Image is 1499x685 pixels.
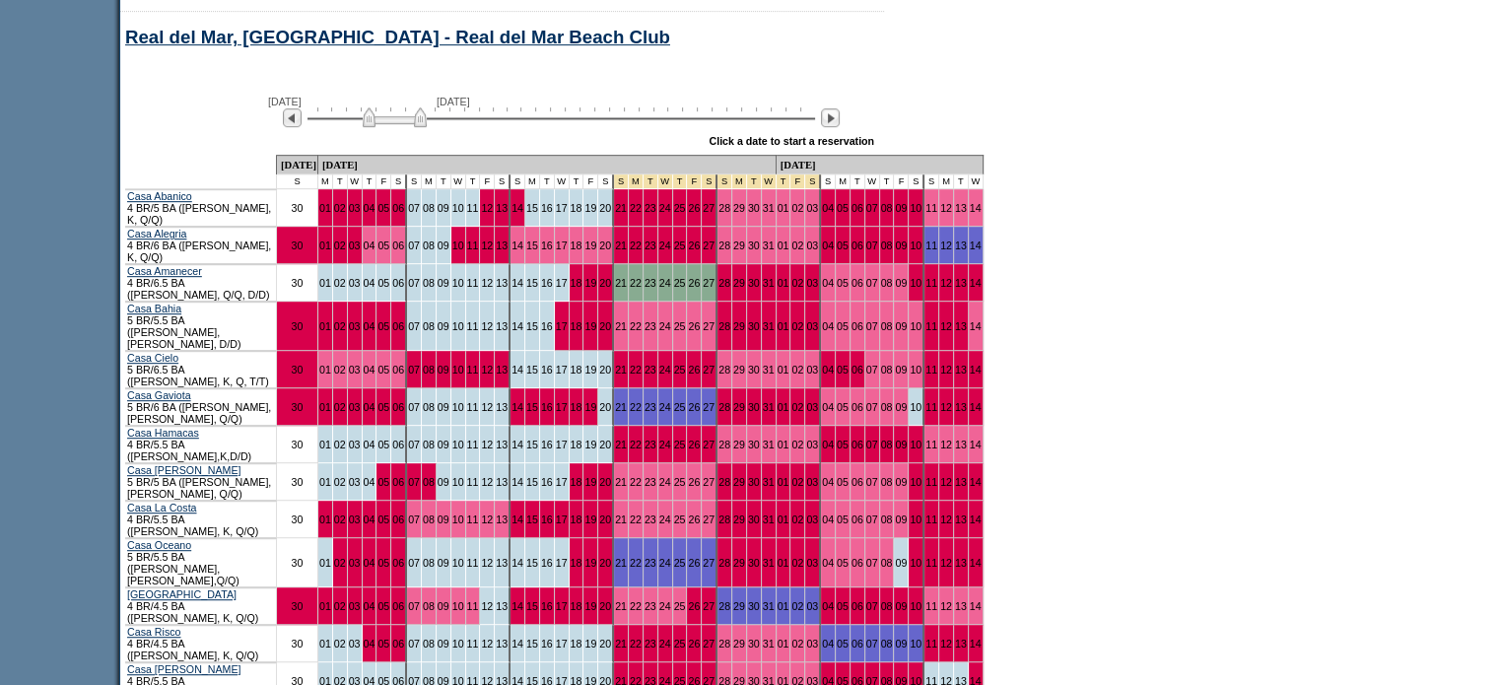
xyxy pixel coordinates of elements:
a: 08 [881,401,893,413]
a: 12 [940,240,952,251]
a: 05 [837,202,849,214]
a: 20 [599,240,611,251]
a: 21 [615,401,627,413]
a: 29 [733,202,745,214]
a: 04 [364,320,375,332]
a: 10 [452,364,464,376]
a: 30 [748,320,760,332]
a: 17 [556,240,568,251]
a: 01 [319,401,331,413]
a: 20 [599,320,611,332]
a: 08 [881,364,893,376]
a: 23 [645,240,656,251]
a: 12 [481,240,493,251]
a: 19 [584,364,596,376]
a: 01 [319,277,331,289]
a: 07 [866,364,878,376]
a: Casa Cielo [127,352,178,364]
a: 03 [349,439,361,450]
a: 17 [556,364,568,376]
a: 04 [364,401,375,413]
a: 06 [852,240,863,251]
a: 24 [659,364,671,376]
a: 04 [822,277,834,289]
a: 17 [556,320,568,332]
a: 06 [392,401,404,413]
a: 08 [423,320,435,332]
a: 11 [467,320,479,332]
a: 26 [688,320,700,332]
a: 13 [496,364,508,376]
a: 28 [718,364,730,376]
a: 13 [496,320,508,332]
a: 02 [791,364,803,376]
a: 07 [408,277,420,289]
a: 02 [791,202,803,214]
a: 07 [866,277,878,289]
a: 30 [292,277,304,289]
a: 07 [408,320,420,332]
a: 18 [571,240,582,251]
a: 05 [377,240,389,251]
a: 30 [292,202,304,214]
a: 03 [806,277,818,289]
a: 24 [659,320,671,332]
a: 20 [599,401,611,413]
a: 15 [526,401,538,413]
a: 29 [733,277,745,289]
a: 04 [364,240,375,251]
a: 15 [526,364,538,376]
a: 21 [615,277,627,289]
a: 26 [688,202,700,214]
a: 13 [496,202,508,214]
a: 20 [599,202,611,214]
a: 28 [718,202,730,214]
a: 01 [319,202,331,214]
a: 09 [438,320,449,332]
a: 11 [467,240,479,251]
a: 01 [319,320,331,332]
a: 11 [925,277,937,289]
a: 08 [423,439,435,450]
a: 11 [467,202,479,214]
a: 13 [955,364,967,376]
a: 26 [688,364,700,376]
a: 04 [364,364,375,376]
img: Previous [283,108,302,127]
a: 26 [688,240,700,251]
a: 05 [837,240,849,251]
a: 31 [763,364,775,376]
a: 08 [881,320,893,332]
a: 27 [703,240,715,251]
a: 11 [467,439,479,450]
a: 12 [940,277,952,289]
a: 31 [763,202,775,214]
a: 02 [334,364,346,376]
a: 07 [408,364,420,376]
a: 23 [645,277,656,289]
a: 11 [467,277,479,289]
a: 04 [822,401,834,413]
a: 01 [778,401,789,413]
img: Next [821,108,840,127]
a: 25 [674,240,686,251]
a: 14 [511,240,523,251]
a: 13 [496,439,508,450]
a: 12 [481,439,493,450]
a: 14 [970,320,982,332]
a: 04 [822,240,834,251]
a: 05 [837,401,849,413]
a: 09 [895,320,907,332]
a: 03 [349,320,361,332]
a: 23 [645,202,656,214]
a: 08 [881,277,893,289]
a: 22 [630,240,642,251]
a: 03 [806,364,818,376]
a: 16 [541,277,553,289]
a: 19 [584,240,596,251]
a: 14 [970,202,982,214]
a: 07 [866,320,878,332]
a: 03 [349,240,361,251]
a: 09 [438,439,449,450]
a: 09 [895,202,907,214]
